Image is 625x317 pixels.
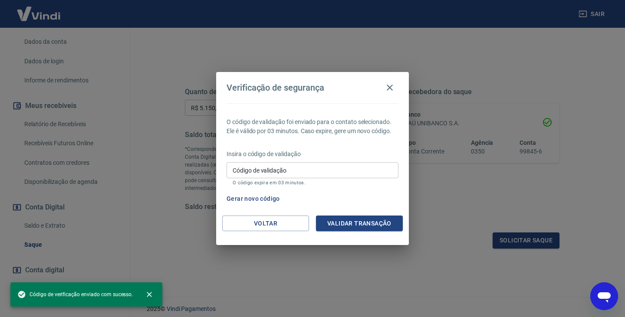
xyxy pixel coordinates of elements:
[227,82,324,93] h4: Verificação de segurança
[17,290,133,299] span: Código de verificação enviado com sucesso.
[140,285,159,304] button: close
[316,216,403,232] button: Validar transação
[223,191,283,207] button: Gerar novo código
[233,180,392,186] p: O código expira em 03 minutos.
[222,216,309,232] button: Voltar
[227,150,398,159] p: Insira o código de validação
[227,118,398,136] p: O código de validação foi enviado para o contato selecionado. Ele é válido por 03 minutos. Caso e...
[590,282,618,310] iframe: Botão para abrir a janela de mensagens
